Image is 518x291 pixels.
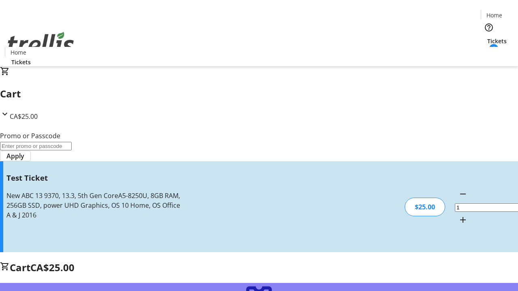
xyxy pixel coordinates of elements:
[5,58,37,66] a: Tickets
[6,151,24,161] span: Apply
[6,191,183,220] div: New ABC 13 9370, 13.3, 5th Gen CoreA5-8250U, 8GB RAM, 256GB SSD, power UHD Graphics, OS 10 Home, ...
[11,48,26,57] span: Home
[6,172,183,183] h3: Test Ticket
[481,45,497,61] button: Cart
[455,186,471,202] button: Decrement by one
[481,37,513,45] a: Tickets
[30,261,74,274] span: CA$25.00
[481,11,507,19] a: Home
[455,212,471,228] button: Increment by one
[5,23,77,63] img: Orient E2E Organization RXeVok4OQN's Logo
[5,48,31,57] a: Home
[405,198,445,216] div: $25.00
[481,19,497,36] button: Help
[486,11,502,19] span: Home
[11,58,31,66] span: Tickets
[10,112,38,121] span: CA$25.00
[487,37,507,45] span: Tickets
